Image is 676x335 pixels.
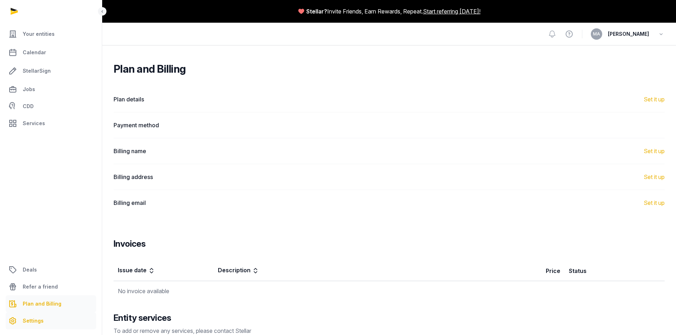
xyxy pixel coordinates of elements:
[644,199,665,207] a: Set it up
[23,30,55,38] span: Your entities
[118,266,155,276] div: Issue date
[6,261,96,278] a: Deals
[514,261,564,281] th: Price
[114,312,665,324] div: Entity services
[23,283,58,291] span: Refer a friend
[591,28,602,40] button: MA
[644,147,665,155] a: Set it up
[114,95,247,104] dt: Plan details
[23,317,44,325] span: Settings
[608,30,649,38] span: [PERSON_NAME]
[423,7,480,16] a: Start referring [DATE]!
[23,300,61,308] span: Plan and Billing
[114,121,247,129] dt: Payment method
[644,173,665,181] a: Set it up
[6,62,96,79] a: StellarSign
[6,81,96,98] a: Jobs
[114,62,665,75] h2: Plan and Billing
[6,312,96,329] a: Settings
[114,281,665,301] td: No invoice available
[23,85,35,94] span: Jobs
[6,99,96,113] a: CDD
[306,7,327,16] span: Stellar?
[6,44,96,61] a: Calendar
[548,253,676,335] iframe: Chat Widget
[114,326,665,335] div: To add or remove any services, please contact Stellar
[23,102,34,111] span: CDD
[114,147,247,155] dt: Billing name
[114,238,145,250] h3: Invoices
[114,199,247,207] dt: Billing email
[6,115,96,132] a: Services
[6,26,96,43] a: Your entities
[218,266,259,276] div: Description
[114,173,247,181] dt: Billing address
[23,119,45,128] span: Services
[593,32,600,36] span: MA
[6,278,96,295] a: Refer a friend
[23,67,51,75] span: StellarSign
[6,295,96,312] a: Plan and Billing
[23,266,37,274] span: Deals
[644,95,665,104] div: Set it up
[23,48,46,57] span: Calendar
